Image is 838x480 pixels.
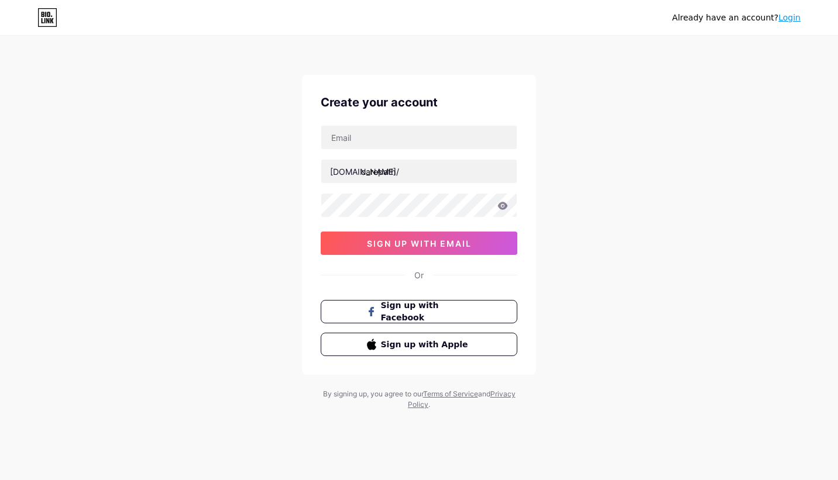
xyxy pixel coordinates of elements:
[367,239,472,248] span: sign up with email
[321,333,517,356] button: Sign up with Apple
[778,13,801,22] a: Login
[321,160,517,183] input: username
[423,389,478,398] a: Terms of Service
[672,12,801,24] div: Already have an account?
[381,339,472,351] span: Sign up with Apple
[321,232,517,255] button: sign up with email
[321,126,517,149] input: Email
[321,94,517,111] div: Create your account
[320,389,518,410] div: By signing up, you agree to our and .
[381,299,472,324] span: Sign up with Facebook
[321,300,517,323] button: Sign up with Facebook
[330,165,399,178] div: [DOMAIN_NAME]/
[414,269,424,281] div: Or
